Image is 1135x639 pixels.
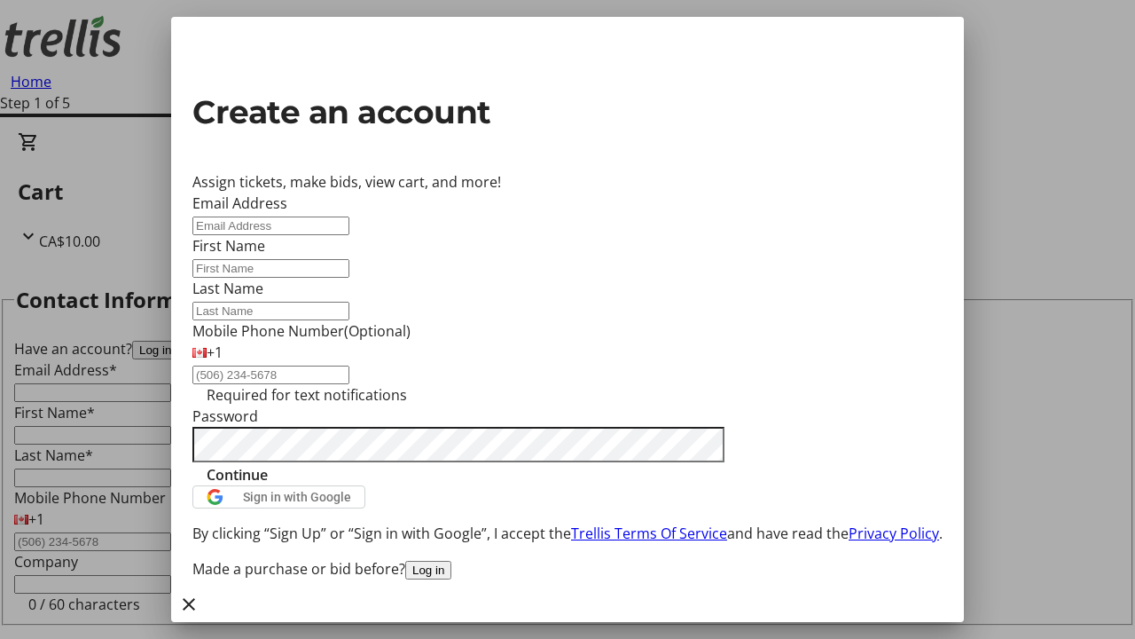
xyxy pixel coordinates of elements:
a: Trellis Terms Of Service [571,524,727,543]
span: Continue [207,464,268,485]
h2: Create an account [192,88,943,136]
button: Close [171,587,207,622]
button: Log in [405,561,451,580]
span: Sign in with Google [243,490,351,504]
label: Mobile Phone Number (Optional) [192,321,411,341]
input: (506) 234-5678 [192,366,349,384]
label: Last Name [192,279,263,298]
button: Continue [192,464,282,485]
label: Email Address [192,193,287,213]
input: Last Name [192,302,349,320]
a: Privacy Policy [849,524,939,543]
label: Password [192,406,258,426]
div: Assign tickets, make bids, view cart, and more! [192,171,943,193]
button: Sign in with Google [192,485,365,509]
p: By clicking “Sign Up” or “Sign in with Google”, I accept the and have read the . [192,523,943,544]
div: Made a purchase or bid before? [192,558,943,580]
label: First Name [192,236,265,256]
input: Email Address [192,217,349,235]
tr-hint: Required for text notifications [207,384,407,406]
input: First Name [192,259,349,278]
